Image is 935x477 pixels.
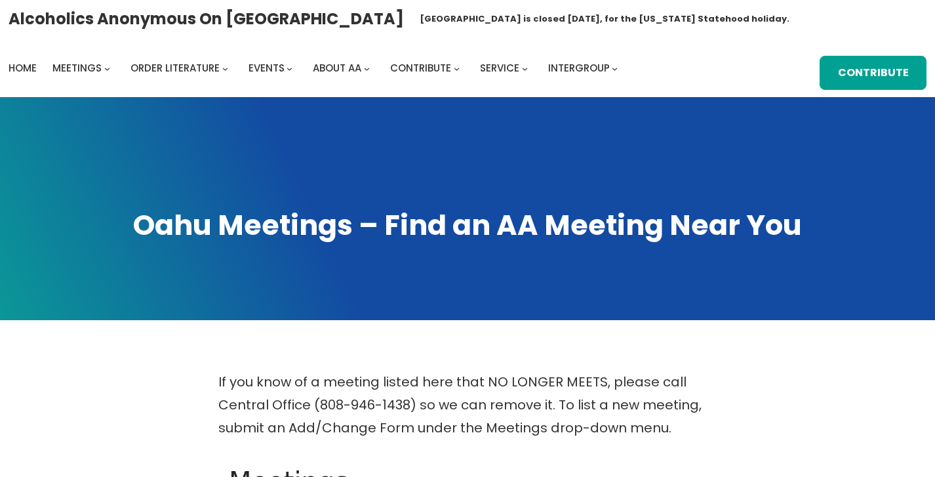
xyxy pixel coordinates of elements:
[52,59,102,77] a: Meetings
[522,65,528,71] button: Service submenu
[313,59,361,77] a: About AA
[287,65,292,71] button: Events submenu
[612,65,618,71] button: Intergroup submenu
[313,61,361,75] span: About AA
[130,61,220,75] span: Order Literature
[13,206,922,244] h1: Oahu Meetings – Find an AA Meeting Near You
[249,59,285,77] a: Events
[820,56,926,90] a: Contribute
[218,371,717,440] p: If you know of a meeting listed here that NO LONGER MEETS, please call Central Office (808-946-14...
[249,61,285,75] span: Events
[390,61,451,75] span: Contribute
[390,59,451,77] a: Contribute
[420,12,789,26] h1: [GEOGRAPHIC_DATA] is closed [DATE], for the [US_STATE] Statehood holiday.
[52,61,102,75] span: Meetings
[454,65,460,71] button: Contribute submenu
[480,59,519,77] a: Service
[480,61,519,75] span: Service
[104,65,110,71] button: Meetings submenu
[9,59,622,77] nav: Intergroup
[364,65,370,71] button: About AA submenu
[222,65,228,71] button: Order Literature submenu
[9,59,37,77] a: Home
[548,61,610,75] span: Intergroup
[9,61,37,75] span: Home
[548,59,610,77] a: Intergroup
[9,5,404,33] a: Alcoholics Anonymous on [GEOGRAPHIC_DATA]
